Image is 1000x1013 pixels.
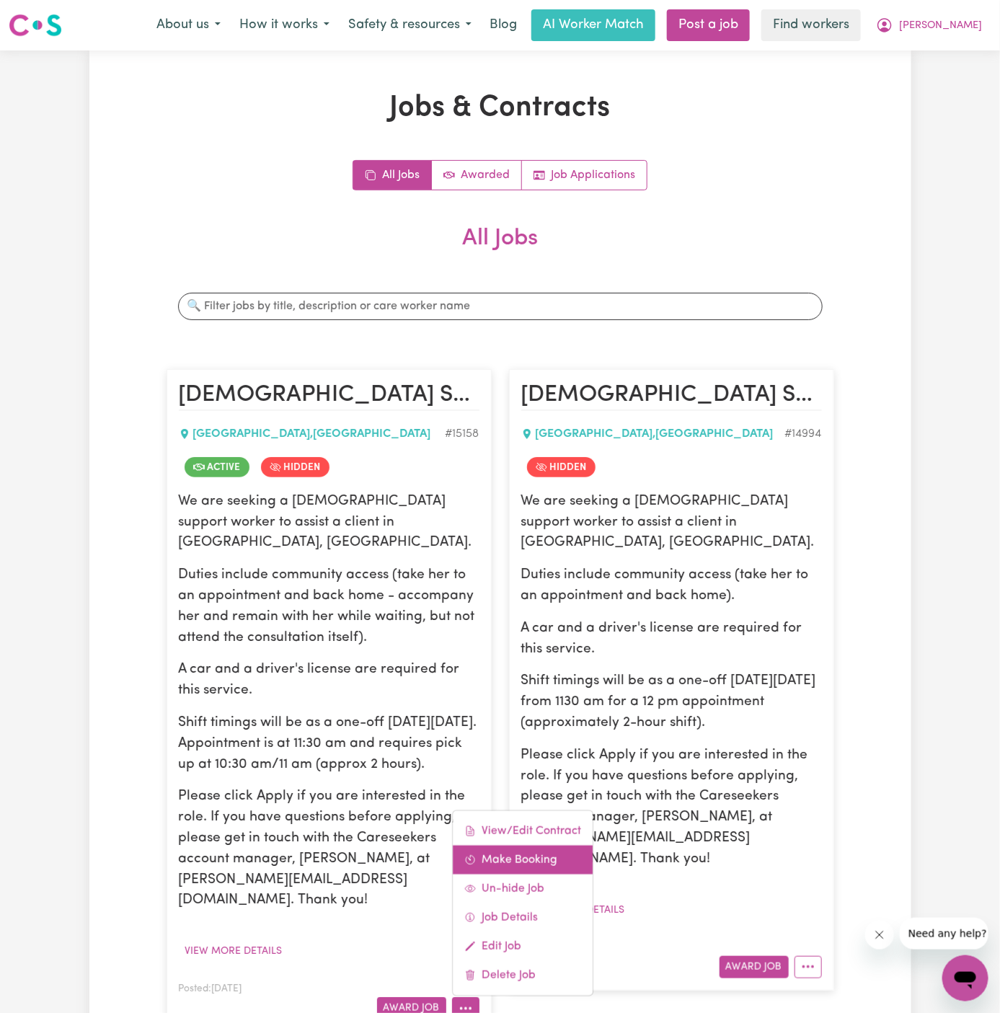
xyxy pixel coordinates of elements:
button: My Account [867,10,991,40]
iframe: Message from company [900,918,988,950]
a: Job Details [453,903,593,932]
p: A car and a driver's license are required for this service. [521,619,822,660]
a: All jobs [353,161,432,190]
p: Shift timings will be as a one-off [DATE][DATE] from 1130 am for a 12 pm appointment (approximate... [521,671,822,733]
p: Shift timings will be as a one-off [DATE][DATE]. Appointment is at 11:30 am and requires pick up ... [179,713,479,775]
span: Job is hidden [527,457,596,477]
a: Edit Job [453,932,593,961]
div: Job ID #14994 [785,425,822,443]
span: Posted: [DATE] [179,984,242,994]
div: [GEOGRAPHIC_DATA] , [GEOGRAPHIC_DATA] [521,425,785,443]
button: Safety & resources [339,10,481,40]
a: Post a job [667,9,750,41]
p: We are seeking a [DEMOGRAPHIC_DATA] support worker to assist a client in [GEOGRAPHIC_DATA], [GEOG... [179,492,479,554]
p: Duties include community access (take her to an appointment and back home). [521,565,822,607]
h2: Female Support Worker Needed In Wentworthville, NSW [179,381,479,410]
iframe: Button to launch messaging window [942,955,988,1001]
a: Un-hide Job [453,875,593,903]
a: Find workers [761,9,861,41]
a: Careseekers logo [9,9,62,42]
a: AI Worker Match [531,9,655,41]
div: Job ID #15158 [446,425,479,443]
p: Please click Apply if you are interested in the role. If you have questions before applying, plea... [521,746,822,870]
p: Duties include community access (take her to an appointment and back home - accompany her and rem... [179,565,479,648]
h1: Jobs & Contracts [167,91,834,125]
div: [GEOGRAPHIC_DATA] , [GEOGRAPHIC_DATA] [179,425,446,443]
p: Please click Apply if you are interested in the role. If you have questions before applying, plea... [179,787,479,911]
button: How it works [230,10,339,40]
a: Job applications [522,161,647,190]
a: Blog [481,9,526,41]
a: View/Edit Contract [453,817,593,846]
button: View more details [179,940,289,963]
p: A car and a driver's license are required for this service. [179,660,479,702]
button: Award Job [720,956,789,978]
p: We are seeking a [DEMOGRAPHIC_DATA] support worker to assist a client in [GEOGRAPHIC_DATA], [GEOG... [521,492,822,554]
a: Delete Job [453,961,593,990]
h2: All Jobs [167,225,834,275]
span: Job is hidden [261,457,329,477]
span: [PERSON_NAME] [899,18,982,34]
input: 🔍 Filter jobs by title, description or care worker name [178,293,823,320]
button: More options [795,956,822,978]
h2: Female Support Worker Needed In Wentworthville, NSW [521,381,822,410]
span: Job is active [185,457,249,477]
button: About us [147,10,230,40]
div: More options [452,810,593,996]
a: Active jobs [432,161,522,190]
img: Careseekers logo [9,12,62,38]
iframe: Close message [865,921,894,950]
a: Make Booking [453,846,593,875]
